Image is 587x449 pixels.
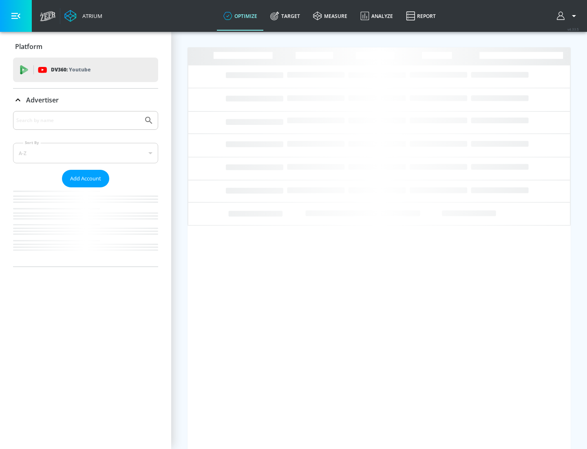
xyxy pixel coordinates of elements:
span: v 4.33.5 [567,27,579,31]
a: Analyze [354,1,399,31]
label: Sort By [23,140,41,145]
p: Platform [15,42,42,51]
a: Atrium [64,10,102,22]
p: DV360: [51,65,90,74]
p: Youtube [69,65,90,74]
a: Report [399,1,442,31]
a: measure [307,1,354,31]
a: optimize [217,1,264,31]
input: Search by name [16,115,140,126]
a: Target [264,1,307,31]
div: DV360: Youtube [13,58,158,82]
div: Advertiser [13,89,158,111]
p: Advertiser [26,96,59,104]
span: Add Account [70,174,101,183]
div: Atrium [79,12,102,20]
div: A-Z [13,143,158,163]
div: Platform [13,35,158,58]
nav: list of Advertiser [13,187,158,267]
button: Add Account [62,170,109,187]
div: Advertiser [13,111,158,267]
